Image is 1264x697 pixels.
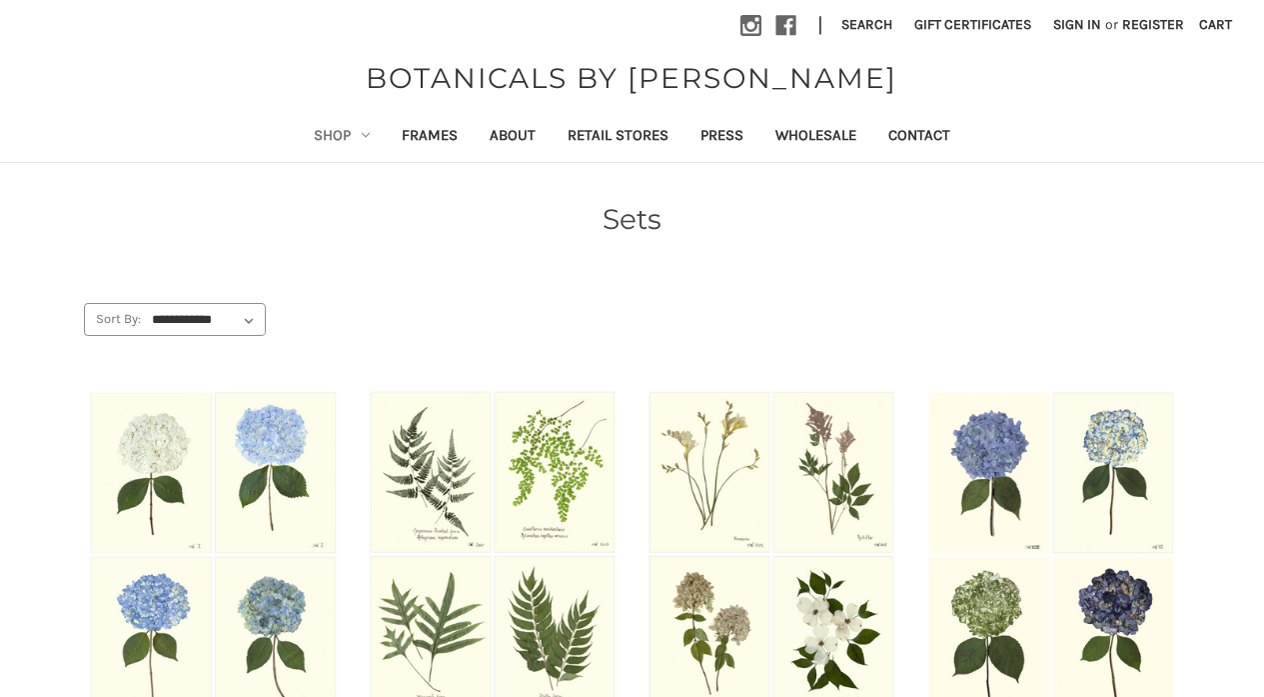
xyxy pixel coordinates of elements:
span: or [1103,14,1120,35]
li: | [810,10,830,42]
h1: Sets [84,198,1180,240]
a: About [474,113,552,162]
a: Wholesale [759,113,872,162]
label: Sort By: [85,304,141,334]
a: BOTANICALS BY [PERSON_NAME] [356,57,907,99]
span: Cart [1199,16,1232,33]
a: Shop [298,113,386,162]
a: Retail Stores [552,113,684,162]
a: Contact [872,113,966,162]
a: Frames [386,113,474,162]
a: Press [684,113,759,162]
